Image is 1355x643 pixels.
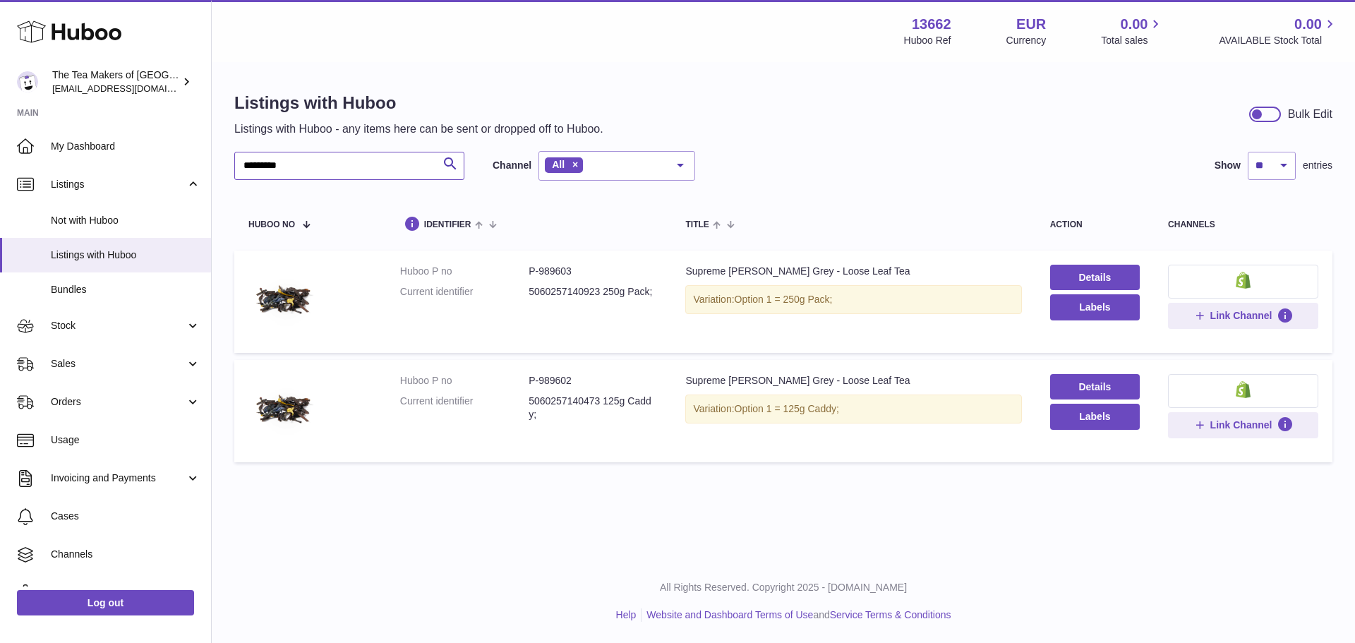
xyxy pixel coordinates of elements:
span: Orders [51,395,186,409]
span: AVAILABLE Stock Total [1219,34,1338,47]
span: [EMAIL_ADDRESS][DOMAIN_NAME] [52,83,207,94]
span: Bundles [51,283,200,296]
img: Supreme Earl Grey - Loose Leaf Tea [248,374,319,445]
img: internalAdmin-13662@internal.huboo.com [17,71,38,92]
div: action [1050,220,1140,229]
a: Log out [17,590,194,615]
img: shopify-small.png [1236,381,1251,398]
span: Link Channel [1210,419,1272,431]
a: Details [1050,374,1140,399]
span: Link Channel [1210,309,1272,322]
li: and [642,608,951,622]
button: Labels [1050,294,1140,320]
a: Details [1050,265,1140,290]
div: Supreme [PERSON_NAME] Grey - Loose Leaf Tea [685,265,1021,278]
div: channels [1168,220,1318,229]
span: Cases [51,510,200,523]
dt: Current identifier [400,285,529,299]
img: shopify-small.png [1236,272,1251,289]
span: Option 1 = 125g Caddy; [735,403,839,414]
span: Invoicing and Payments [51,471,186,485]
img: Supreme Earl Grey - Loose Leaf Tea [248,265,319,335]
button: Link Channel [1168,303,1318,328]
span: All [552,159,565,170]
div: Variation: [685,285,1021,314]
span: Sales [51,357,186,371]
dd: 5060257140473 125g Caddy; [529,395,657,421]
dd: 5060257140923 250g Pack; [529,285,657,299]
div: Currency [1006,34,1047,47]
div: Huboo Ref [904,34,951,47]
span: Stock [51,319,186,332]
div: The Tea Makers of [GEOGRAPHIC_DATA] [52,68,179,95]
dt: Current identifier [400,395,529,421]
dd: P-989603 [529,265,657,278]
span: Huboo no [248,220,295,229]
label: Channel [493,159,531,172]
span: identifier [424,220,471,229]
a: Help [616,609,637,620]
span: Channels [51,548,200,561]
span: entries [1303,159,1332,172]
span: Usage [51,433,200,447]
div: Variation: [685,395,1021,423]
dt: Huboo P no [400,265,529,278]
span: Not with Huboo [51,214,200,227]
a: Website and Dashboard Terms of Use [646,609,813,620]
div: Bulk Edit [1288,107,1332,122]
dd: P-989602 [529,374,657,387]
button: Labels [1050,404,1140,429]
span: Option 1 = 250g Pack; [735,294,833,305]
div: Supreme [PERSON_NAME] Grey - Loose Leaf Tea [685,374,1021,387]
label: Show [1215,159,1241,172]
span: 0.00 [1294,15,1322,34]
span: My Dashboard [51,140,200,153]
span: 0.00 [1121,15,1148,34]
h1: Listings with Huboo [234,92,603,114]
a: 0.00 AVAILABLE Stock Total [1219,15,1338,47]
p: All Rights Reserved. Copyright 2025 - [DOMAIN_NAME] [223,581,1344,594]
a: 0.00 Total sales [1101,15,1164,47]
a: Service Terms & Conditions [830,609,951,620]
span: Listings with Huboo [51,248,200,262]
strong: 13662 [912,15,951,34]
p: Listings with Huboo - any items here can be sent or dropped off to Huboo. [234,121,603,137]
button: Link Channel [1168,412,1318,438]
span: Settings [51,586,200,599]
strong: EUR [1016,15,1046,34]
dt: Huboo P no [400,374,529,387]
span: Total sales [1101,34,1164,47]
span: Listings [51,178,186,191]
span: title [685,220,709,229]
